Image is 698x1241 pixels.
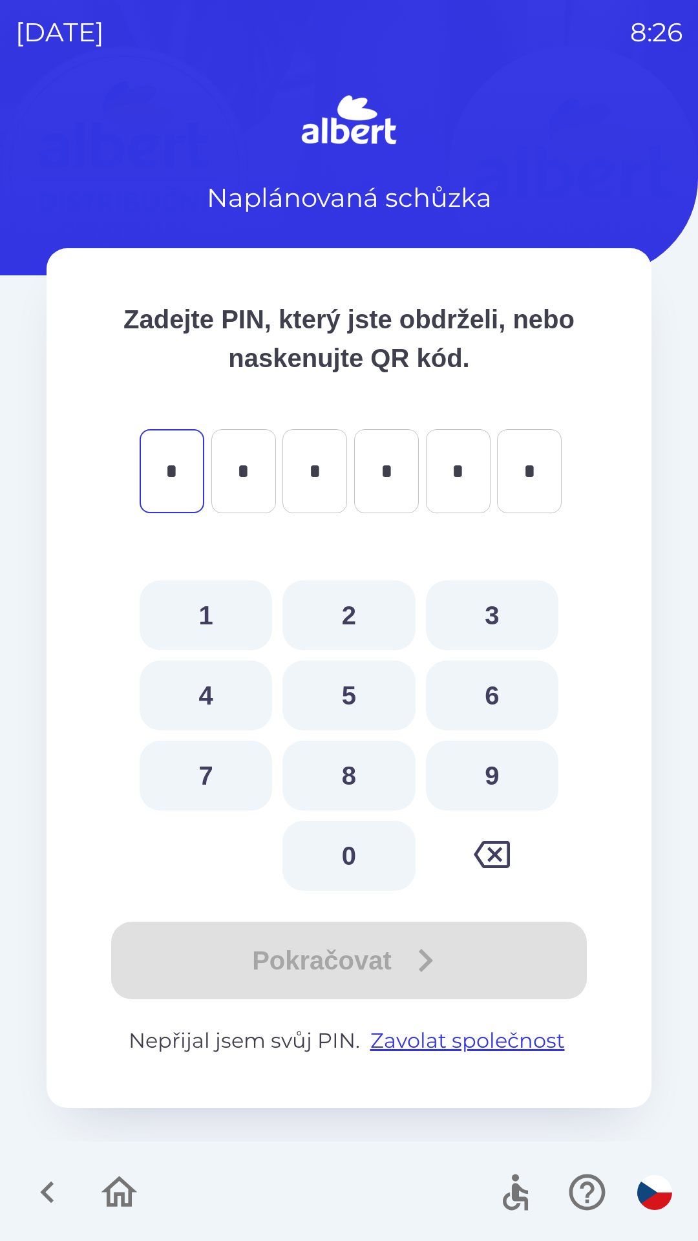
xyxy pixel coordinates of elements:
button: 9 [426,741,558,811]
p: [DATE] [16,13,104,52]
p: 8:26 [630,13,682,52]
button: 1 [140,580,272,650]
p: Naplánovaná schůzka [207,178,492,217]
img: Logo [47,90,651,153]
button: 7 [140,741,272,811]
button: Zavolat společnost [365,1025,570,1056]
button: 8 [282,741,415,811]
button: 5 [282,661,415,730]
button: 3 [426,580,558,650]
p: Nepřijal jsem svůj PIN. [98,1025,600,1056]
button: 0 [282,821,415,891]
button: 2 [282,580,415,650]
img: cs flag [637,1175,672,1210]
button: 6 [426,661,558,730]
button: 4 [140,661,272,730]
p: Zadejte PIN, který jste obdrželi, nebo naskenujte QR kód. [98,300,600,377]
